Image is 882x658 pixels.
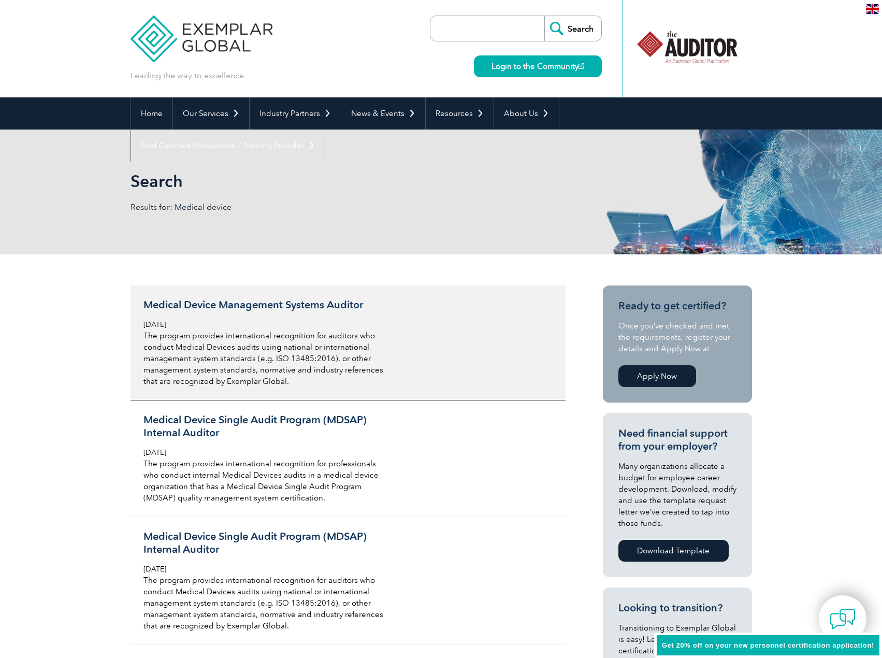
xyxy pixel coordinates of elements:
[426,97,494,130] a: Resources
[866,4,879,14] img: en
[143,330,389,387] p: The program provides international recognition for auditors who conduct Medical Devices audits us...
[618,427,736,453] h3: Need financial support from your employer?
[544,16,601,41] input: Search
[474,55,602,77] a: Login to the Community
[250,97,341,130] a: Industry Partners
[131,400,566,517] a: Medical Device Single Audit Program (MDSAP) Internal Auditor [DATE] The program provides internat...
[131,202,441,213] p: Results for: Medical device
[494,97,559,130] a: About Us
[618,320,736,354] p: Once you’ve checked and met the requirements, register your details and Apply Now at
[131,70,244,81] p: Leading the way to excellence
[173,97,249,130] a: Our Services
[618,540,729,562] a: Download Template
[341,97,425,130] a: News & Events
[131,97,172,130] a: Home
[618,461,736,529] p: Many organizations allocate a budget for employee career development. Download, modify and use th...
[143,575,389,632] p: The program provides international recognition for auditors who conduct Medical Devices audits us...
[131,171,528,191] h1: Search
[830,606,856,632] img: contact-chat.png
[618,299,736,312] h3: Ready to get certified?
[618,602,736,614] h3: Looking to transition?
[662,641,874,649] span: Get 20% off on your new personnel certification application!
[131,130,325,162] a: Find Certified Professional / Training Provider
[143,413,389,439] h3: Medical Device Single Audit Program (MDSAP) Internal Auditor
[579,63,584,69] img: open_square.png
[618,365,696,387] a: Apply Now
[131,285,566,400] a: Medical Device Management Systems Auditor [DATE] The program provides international recognition f...
[143,320,166,329] span: [DATE]
[143,530,389,556] h3: Medical Device Single Audit Program (MDSAP) Internal Auditor
[143,458,389,504] p: The program provides international recognition for professionals who conduct internal Medical Dev...
[143,565,166,574] span: [DATE]
[143,298,389,311] h3: Medical Device Management Systems Auditor
[131,517,566,645] a: Medical Device Single Audit Program (MDSAP) Internal Auditor [DATE] The program provides internat...
[143,448,166,457] span: [DATE]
